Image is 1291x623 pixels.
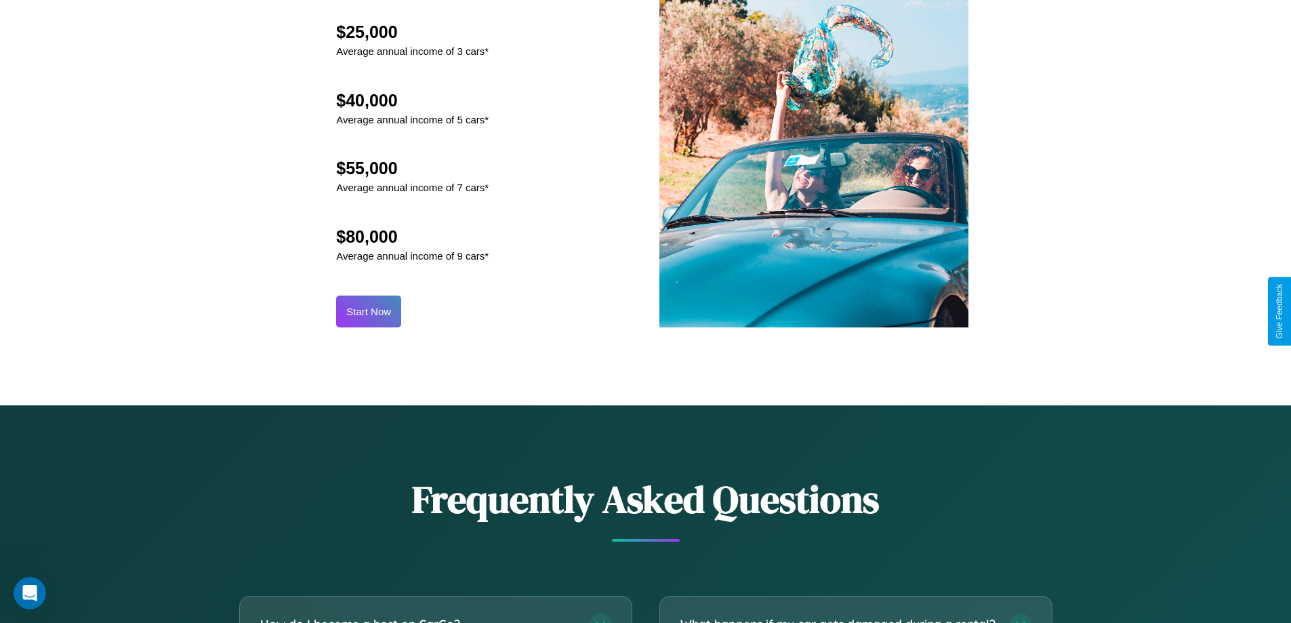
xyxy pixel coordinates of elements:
[336,42,489,60] p: Average annual income of 3 cars*
[239,473,1052,525] h2: Frequently Asked Questions
[336,91,489,110] h2: $40,000
[336,178,489,197] p: Average annual income of 7 cars*
[336,110,489,129] p: Average annual income of 5 cars*
[336,227,489,247] h2: $80,000
[336,22,489,42] h2: $25,000
[1275,284,1284,339] div: Give Feedback
[14,577,46,609] iframe: Intercom live chat
[336,159,489,178] h2: $55,000
[336,296,401,327] button: Start Now
[336,247,489,265] p: Average annual income of 9 cars*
